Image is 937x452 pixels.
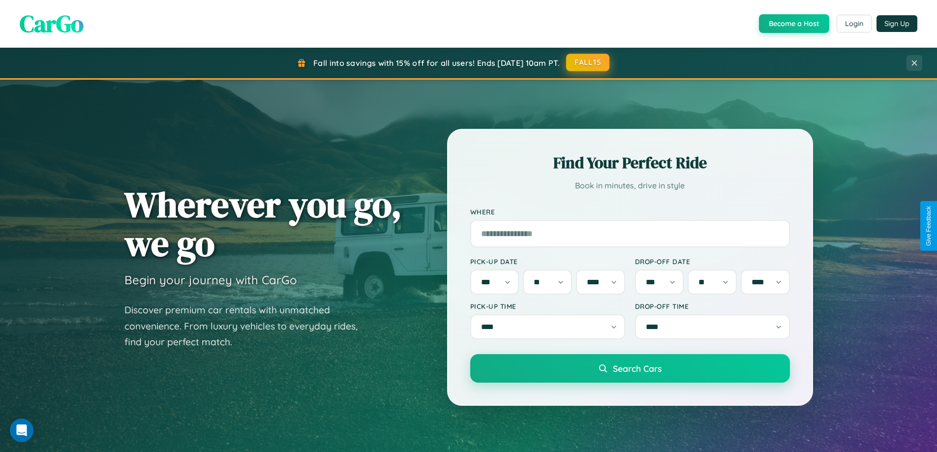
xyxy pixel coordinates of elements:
label: Drop-off Date [635,257,790,266]
label: Pick-up Date [470,257,625,266]
label: Where [470,208,790,216]
button: Become a Host [759,14,829,33]
button: Sign Up [877,15,917,32]
p: Book in minutes, drive in style [470,179,790,193]
button: Search Cars [470,354,790,383]
button: FALL15 [566,54,609,71]
span: Fall into savings with 15% off for all users! Ends [DATE] 10am PT. [313,58,560,68]
h1: Wherever you go, we go [124,185,402,263]
h3: Begin your journey with CarGo [124,272,297,287]
button: Login [837,15,872,32]
p: Discover premium car rentals with unmatched convenience. From luxury vehicles to everyday rides, ... [124,302,370,350]
label: Pick-up Time [470,302,625,310]
div: Give Feedback [925,206,932,246]
div: Open Intercom Messenger [10,419,33,442]
label: Drop-off Time [635,302,790,310]
span: Search Cars [613,363,662,374]
span: CarGo [20,7,84,40]
h2: Find Your Perfect Ride [470,152,790,174]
